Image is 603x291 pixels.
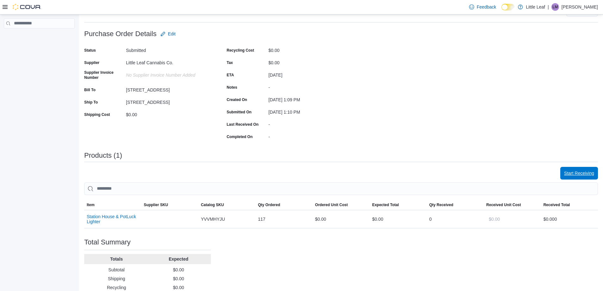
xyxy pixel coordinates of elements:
[489,216,500,222] span: $0.00
[84,30,157,38] h3: Purchase Order Details
[126,85,211,92] div: [STREET_ADDRESS]
[149,275,208,282] p: $0.00
[198,200,255,210] button: Catalog SKU
[4,30,75,45] nav: Complex example
[560,167,598,180] button: Start Receiving
[227,73,234,78] label: ETA
[87,202,95,207] span: Item
[562,3,598,11] p: [PERSON_NAME]
[126,97,211,105] div: [STREET_ADDRESS]
[315,202,348,207] span: Ordered Unit Cost
[427,213,484,225] div: 0
[268,58,353,65] div: $0.00
[149,256,208,262] p: Expected
[268,45,353,53] div: $0.00
[126,58,211,65] div: Little Leaf Cannabis Co.
[201,202,224,207] span: Catalog SKU
[84,48,96,53] label: Status
[553,3,558,11] span: LM
[13,4,41,10] img: Cova
[255,213,312,225] div: 117
[87,256,146,262] p: Totals
[227,110,252,115] label: Submitted On
[158,28,178,40] button: Edit
[84,60,99,65] label: Supplier
[551,3,559,11] div: Leanne McPhie
[84,200,141,210] button: Item
[84,112,110,117] label: Shipping Cost
[126,110,211,117] div: $0.00
[227,60,233,65] label: Tax
[87,284,146,291] p: Recycling
[268,132,353,139] div: -
[84,152,122,159] h3: Products (1)
[268,107,353,115] div: [DATE] 1:10 PM
[149,267,208,273] p: $0.00
[258,202,280,207] span: Qty Ordered
[501,4,515,10] input: Dark Mode
[268,95,353,102] div: [DATE] 1:09 PM
[312,213,369,225] div: $0.00
[548,3,549,11] p: |
[149,284,208,291] p: $0.00
[227,97,247,102] label: Created On
[87,214,139,224] button: Station House & PotLuck Lighter
[126,45,211,53] div: Submitted
[486,213,502,225] button: $0.00
[227,85,237,90] label: Notes
[268,119,353,127] div: -
[144,202,168,207] span: Supplier SKU
[87,267,146,273] p: Subtotal
[201,215,225,223] span: YVVMHYJU
[255,200,312,210] button: Qty Ordered
[543,215,595,223] div: $0.00 0
[141,200,198,210] button: Supplier SKU
[370,200,427,210] button: Expected Total
[467,1,499,13] a: Feedback
[84,238,131,246] h3: Total Summary
[227,48,254,53] label: Recycling Cost
[526,3,545,11] p: Little Leaf
[168,31,176,37] span: Edit
[541,200,598,210] button: Received Total
[126,70,211,78] div: No Supplier Invoice Number added
[372,202,399,207] span: Expected Total
[564,170,594,176] span: Start Receiving
[87,275,146,282] p: Shipping
[227,134,253,139] label: Completed On
[477,4,496,10] span: Feedback
[429,202,453,207] span: Qty Received
[427,200,484,210] button: Qty Received
[84,100,98,105] label: Ship To
[484,200,541,210] button: Received Unit Cost
[268,70,353,78] div: [DATE]
[312,200,369,210] button: Ordered Unit Cost
[84,87,96,92] label: Bill To
[268,82,353,90] div: -
[543,202,570,207] span: Received Total
[84,70,123,80] label: Supplier Invoice Number
[227,122,259,127] label: Last Received On
[486,202,521,207] span: Received Unit Cost
[370,213,427,225] div: $0.00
